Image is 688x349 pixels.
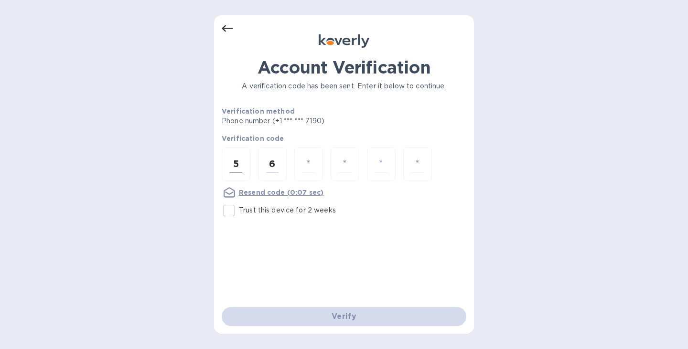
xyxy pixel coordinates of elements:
h1: Account Verification [222,57,466,77]
u: Resend code (0:07 sec) [239,189,323,196]
p: Verification code [222,134,466,143]
p: Trust this device for 2 weeks [239,205,336,215]
p: A verification code has been sent. Enter it below to continue. [222,81,466,91]
b: Verification method [222,107,295,115]
p: Phone number (+1 *** *** 7190) [222,116,398,126]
